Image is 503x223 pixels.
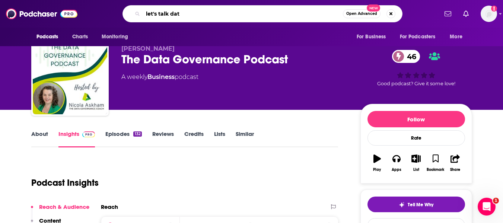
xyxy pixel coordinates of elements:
[343,9,381,18] button: Open AdvancedNew
[478,198,496,216] iframe: Intercom live chat
[346,12,377,16] span: Open Advanced
[367,111,465,127] button: Follow
[481,6,497,22] button: Show profile menu
[351,30,395,44] button: open menu
[399,50,420,63] span: 46
[481,6,497,22] span: Logged in as elleb2btech
[101,203,118,210] h2: Reach
[367,150,387,176] button: Play
[31,203,89,217] button: Reach & Audience
[442,7,454,20] a: Show notifications dropdown
[133,131,141,137] div: 132
[122,5,402,22] div: Search podcasts, credits, & more...
[236,130,254,147] a: Similar
[392,168,401,172] div: Apps
[31,130,48,147] a: About
[367,197,465,212] button: tell me why sparkleTell Me Why
[6,7,77,21] img: Podchaser - Follow, Share and Rate Podcasts
[33,40,107,114] img: The Data Governance Podcast
[450,168,460,172] div: Share
[102,32,128,42] span: Monitoring
[67,30,93,44] a: Charts
[121,73,198,82] div: A weekly podcast
[377,81,455,86] span: Good podcast? Give it some love!
[152,130,174,147] a: Reviews
[39,203,89,210] p: Reach & Audience
[387,150,406,176] button: Apps
[184,130,204,147] a: Credits
[399,202,405,208] img: tell me why sparkle
[367,130,465,146] div: Rate
[395,30,446,44] button: open menu
[36,32,58,42] span: Podcasts
[406,150,426,176] button: List
[481,6,497,22] img: User Profile
[360,45,472,91] div: 46Good podcast? Give it some love!
[426,150,445,176] button: Bookmark
[491,6,497,12] svg: Add a profile image
[392,50,420,63] a: 46
[373,168,381,172] div: Play
[121,45,175,52] span: [PERSON_NAME]
[82,131,95,137] img: Podchaser Pro
[408,202,433,208] span: Tell Me Why
[214,130,225,147] a: Lists
[105,130,141,147] a: Episodes132
[445,150,465,176] button: Share
[72,32,88,42] span: Charts
[445,30,472,44] button: open menu
[96,30,138,44] button: open menu
[427,168,444,172] div: Bookmark
[147,73,175,80] a: Business
[413,168,419,172] div: List
[400,32,436,42] span: For Podcasters
[143,8,343,20] input: Search podcasts, credits, & more...
[58,130,95,147] a: InsightsPodchaser Pro
[460,7,472,20] a: Show notifications dropdown
[450,32,462,42] span: More
[31,30,68,44] button: open menu
[493,198,499,204] span: 1
[357,32,386,42] span: For Business
[31,177,99,188] h1: Podcast Insights
[367,4,380,12] span: New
